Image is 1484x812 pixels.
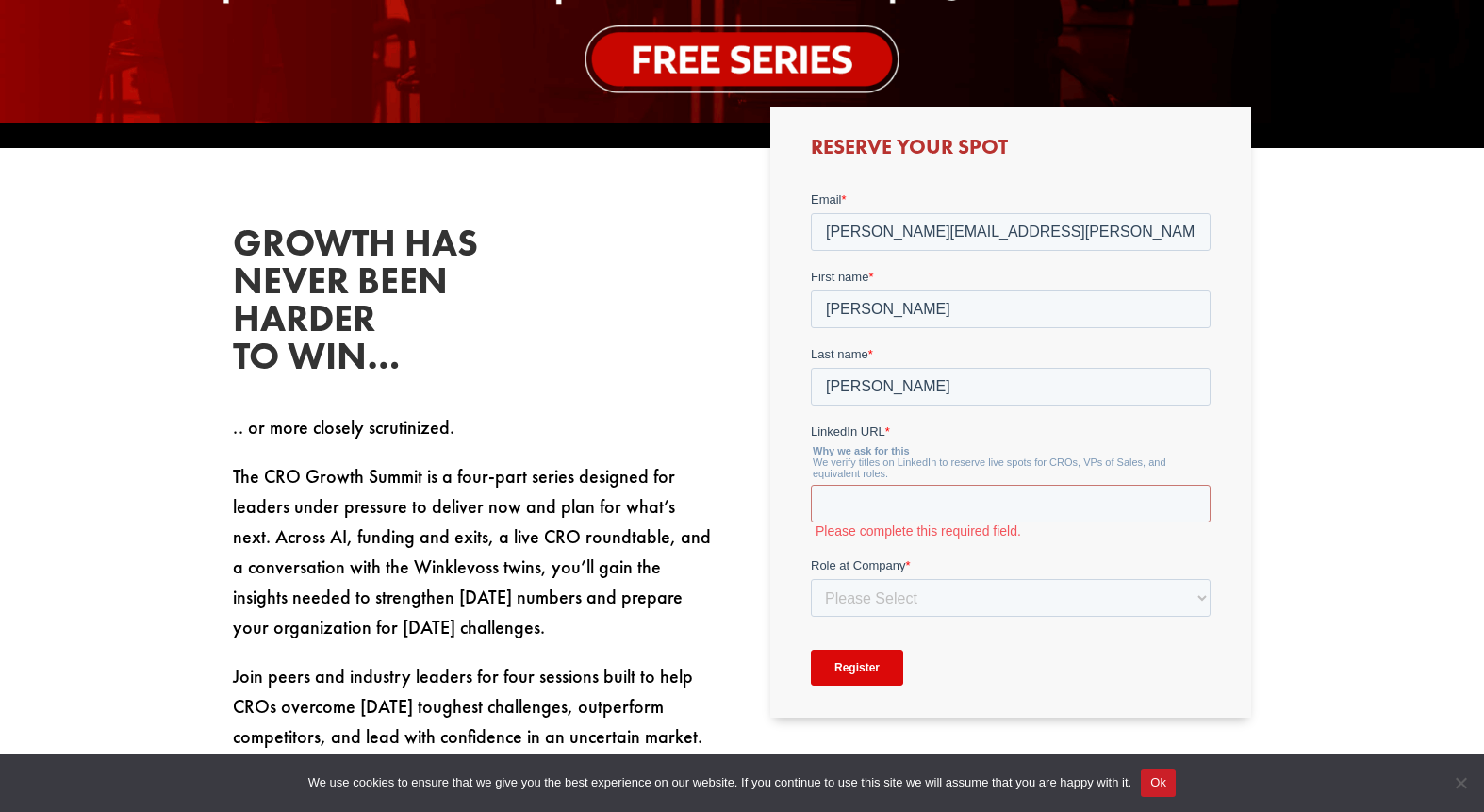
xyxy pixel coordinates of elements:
h3: Reserve Your Spot [811,137,1211,167]
span: .. or more closely scrutinized. [233,415,454,439]
span: Join peers and industry leaders for four sessions built to help CROs overcome [DATE] toughest cha... [233,664,702,749]
span: No [1451,773,1470,792]
h2: Growth has never been harder to win… [233,224,516,385]
span: We use cookies to ensure that we give you the best experience on our website. If you continue to ... [308,773,1131,792]
iframe: Form 0 [811,191,1211,688]
span: The CRO Growth Summit is a four-part series designed for leaders under pressure to deliver now an... [233,464,711,639]
button: Ok [1141,769,1176,797]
